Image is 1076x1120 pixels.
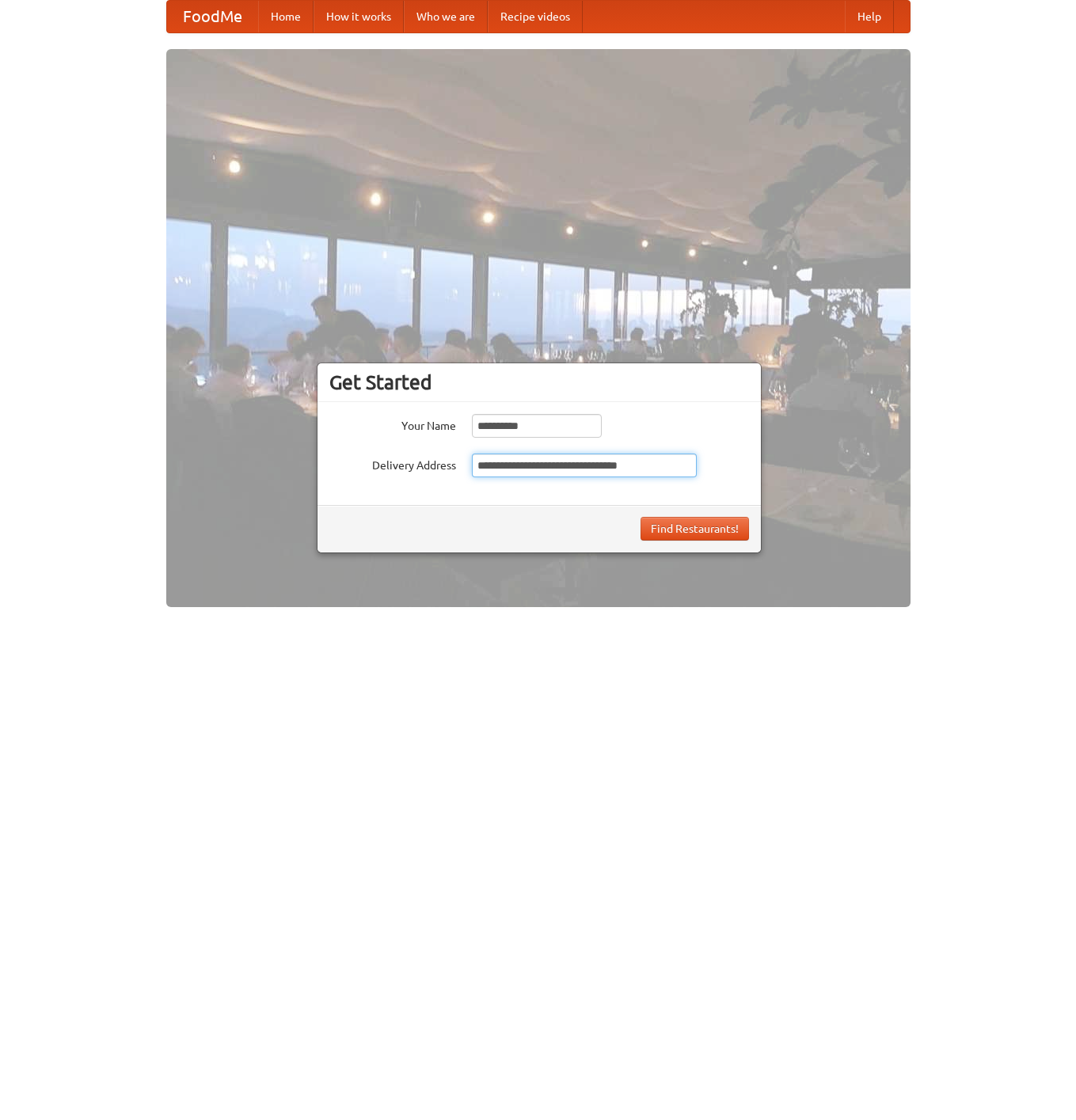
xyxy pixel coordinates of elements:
a: Who we are [404,1,488,32]
a: Help [845,1,894,32]
h3: Get Started [329,370,749,394]
a: How it works [314,1,404,32]
label: Delivery Address [329,454,456,473]
label: Your Name [329,414,456,434]
a: Home [258,1,314,32]
button: Find Restaurants! [641,517,749,541]
a: Recipe videos [488,1,583,32]
a: FoodMe [167,1,258,32]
